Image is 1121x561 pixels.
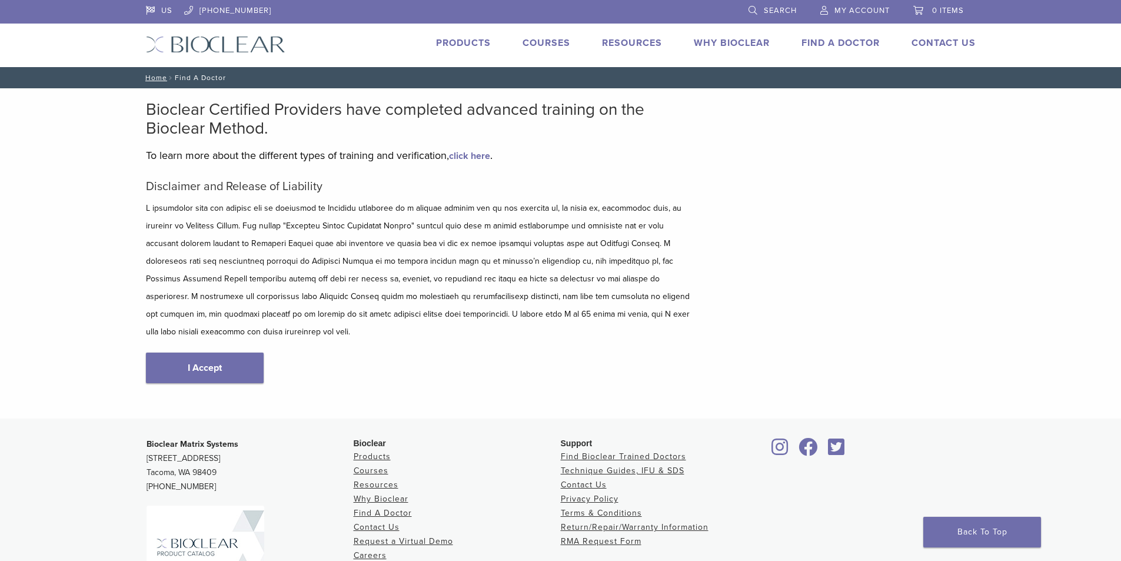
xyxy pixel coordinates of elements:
a: Bioclear [795,445,822,457]
a: Contact Us [354,522,400,532]
nav: Find A Doctor [137,67,984,88]
span: Search [764,6,797,15]
a: Request a Virtual Demo [354,536,453,546]
a: Find Bioclear Trained Doctors [561,452,686,462]
a: Why Bioclear [694,37,770,49]
p: [STREET_ADDRESS] Tacoma, WA 98409 [PHONE_NUMBER] [147,437,354,494]
a: Back To Top [923,517,1041,547]
a: Courses [354,466,388,476]
a: click here [449,150,490,162]
a: Products [436,37,491,49]
a: Bioclear [768,445,793,457]
span: / [167,75,175,81]
a: RMA Request Form [561,536,641,546]
a: Find A Doctor [354,508,412,518]
a: Resources [602,37,662,49]
span: My Account [834,6,890,15]
a: Home [142,74,167,82]
span: Support [561,439,593,448]
a: Terms & Conditions [561,508,642,518]
a: Technique Guides, IFU & SDS [561,466,684,476]
a: Bioclear [824,445,849,457]
a: Find A Doctor [801,37,880,49]
a: Contact Us [561,480,607,490]
a: Resources [354,480,398,490]
p: To learn more about the different types of training and verification, . [146,147,693,164]
span: Bioclear [354,439,386,448]
p: L ipsumdolor sita con adipisc eli se doeiusmod te Incididu utlaboree do m aliquae adminim ven qu ... [146,200,693,341]
a: Products [354,452,391,462]
h2: Bioclear Certified Providers have completed advanced training on the Bioclear Method. [146,100,693,138]
h5: Disclaimer and Release of Liability [146,180,693,194]
a: I Accept [146,353,264,383]
img: Bioclear [146,36,285,53]
span: 0 items [932,6,964,15]
a: Why Bioclear [354,494,408,504]
a: Return/Repair/Warranty Information [561,522,708,532]
strong: Bioclear Matrix Systems [147,439,238,449]
a: Careers [354,550,387,560]
a: Contact Us [912,37,976,49]
a: Courses [523,37,570,49]
a: Privacy Policy [561,494,618,504]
